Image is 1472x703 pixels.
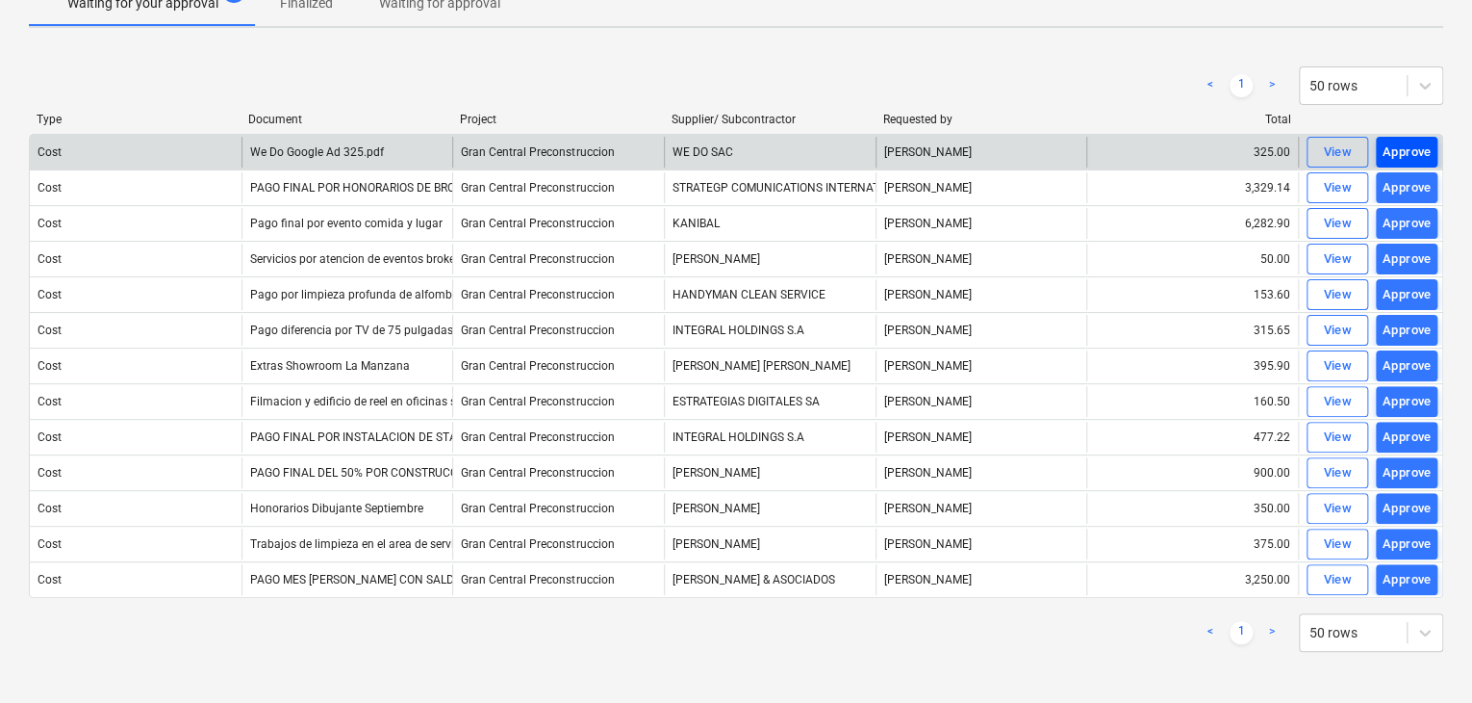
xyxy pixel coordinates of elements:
div: ESTRATEGIAS DIGITALES SA [664,386,876,417]
button: Approve [1376,208,1437,239]
div: 3,329.14 [1086,172,1298,203]
button: View [1307,351,1368,381]
div: INTEGRAL HOLDINGS S.A [664,315,876,346]
div: Project [460,113,656,126]
div: KANIBAL [664,208,876,239]
div: View [1323,284,1352,306]
div: Cost [38,573,62,586]
div: [PERSON_NAME] [876,208,1087,239]
a: Page 1 is your current page [1230,621,1253,644]
div: [PERSON_NAME] & ASOCIADOS [664,564,876,595]
div: Cost [38,217,62,230]
a: Previous page [1199,74,1222,97]
button: View [1307,315,1368,346]
button: Approve [1376,172,1437,203]
div: [PERSON_NAME] [876,172,1087,203]
span: Gran Central Preconstruccion [461,181,614,195]
div: Honorarios Dibujante Septiembre [250,502,423,515]
iframe: Chat Widget [1376,611,1472,703]
div: PAGO FINAL DEL 50% POR CONSTRUCCION DE ACERA Y TRABAJOS ESQUINA [250,466,654,480]
button: View [1307,208,1368,239]
div: PAGO MES [PERSON_NAME] CON SALDO DE $6,750 QUE YA FUE PAGADO [250,573,631,586]
div: View [1323,462,1352,484]
span: Gran Central Preconstruccion [461,288,614,301]
div: INTEGRAL HOLDINGS S.A [664,422,876,453]
div: Total [1095,113,1291,126]
span: Gran Central Preconstruccion [461,537,614,551]
div: Approve [1383,177,1432,199]
div: Approve [1383,391,1432,413]
div: 900.00 [1086,457,1298,488]
div: Widget de chat [1376,611,1472,703]
button: View [1307,137,1368,168]
div: Extras Showroom La Manzana [250,359,410,373]
div: [PERSON_NAME] [664,529,876,560]
div: Cost [38,359,62,373]
div: Trabajos de limpieza en el area de servidumbre para demolicion de quioscos existentes [250,537,702,551]
button: Approve [1376,137,1437,168]
div: Type [37,113,233,126]
span: Gran Central Preconstruccion [461,217,614,230]
button: Approve [1376,351,1437,381]
div: View [1323,142,1352,164]
a: Previous page [1199,621,1222,644]
button: Approve [1376,564,1437,595]
div: Cost [38,324,62,337]
div: Pago final por evento comida y lugar [250,217,443,230]
div: Cost [38,537,62,551]
div: View [1323,177,1352,199]
div: Approve [1383,462,1432,484]
div: [PERSON_NAME] [876,529,1087,560]
div: 477.22 [1086,422,1298,453]
div: [PERSON_NAME] [876,315,1087,346]
div: HANDYMAN CLEAN SERVICE [664,279,876,310]
div: [PERSON_NAME] [664,493,876,524]
div: Cost [38,252,62,266]
button: View [1307,279,1368,310]
span: Gran Central Preconstruccion [461,430,614,444]
div: Approve [1383,284,1432,306]
span: Gran Central Preconstruccion [461,324,614,337]
div: 325.00 [1086,137,1298,168]
div: [PERSON_NAME] [664,244,876,274]
div: View [1323,534,1352,556]
div: View [1323,355,1352,378]
a: Page 1 is your current page [1230,74,1253,97]
div: 3,250.00 [1086,564,1298,595]
div: 6,282.90 [1086,208,1298,239]
button: Approve [1376,493,1437,524]
div: [PERSON_NAME] [PERSON_NAME] [664,351,876,381]
div: WE DO SAC [664,137,876,168]
span: Gran Central Preconstruccion [461,573,614,586]
div: Approve [1383,427,1432,449]
div: [PERSON_NAME] [876,244,1087,274]
div: Requested by [883,113,1079,126]
div: [PERSON_NAME] [876,279,1087,310]
div: 375.00 [1086,529,1298,560]
button: Approve [1376,315,1437,346]
button: Approve [1376,279,1437,310]
div: PAGO FINAL POR HONORARIOS DE BROKERS EVENT 25% [250,181,547,195]
div: 153.60 [1086,279,1298,310]
a: Next page [1260,74,1283,97]
div: [PERSON_NAME] [876,422,1087,453]
div: Cost [38,145,62,159]
div: [PERSON_NAME] [876,493,1087,524]
button: Approve [1376,244,1437,274]
div: Approve [1383,498,1432,520]
div: Approve [1383,355,1432,378]
div: Cost [38,288,62,301]
div: Approve [1383,569,1432,591]
div: [PERSON_NAME] [876,386,1087,417]
button: View [1307,422,1368,453]
button: View [1307,172,1368,203]
div: We Do Google Ad 325.pdf [250,145,384,159]
div: Cost [38,430,62,444]
div: 350.00 [1086,493,1298,524]
div: Approve [1383,248,1432,271]
div: View [1323,391,1352,413]
div: 50.00 [1086,244,1298,274]
button: View [1307,386,1368,417]
button: Approve [1376,457,1437,488]
div: Cost [38,502,62,515]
